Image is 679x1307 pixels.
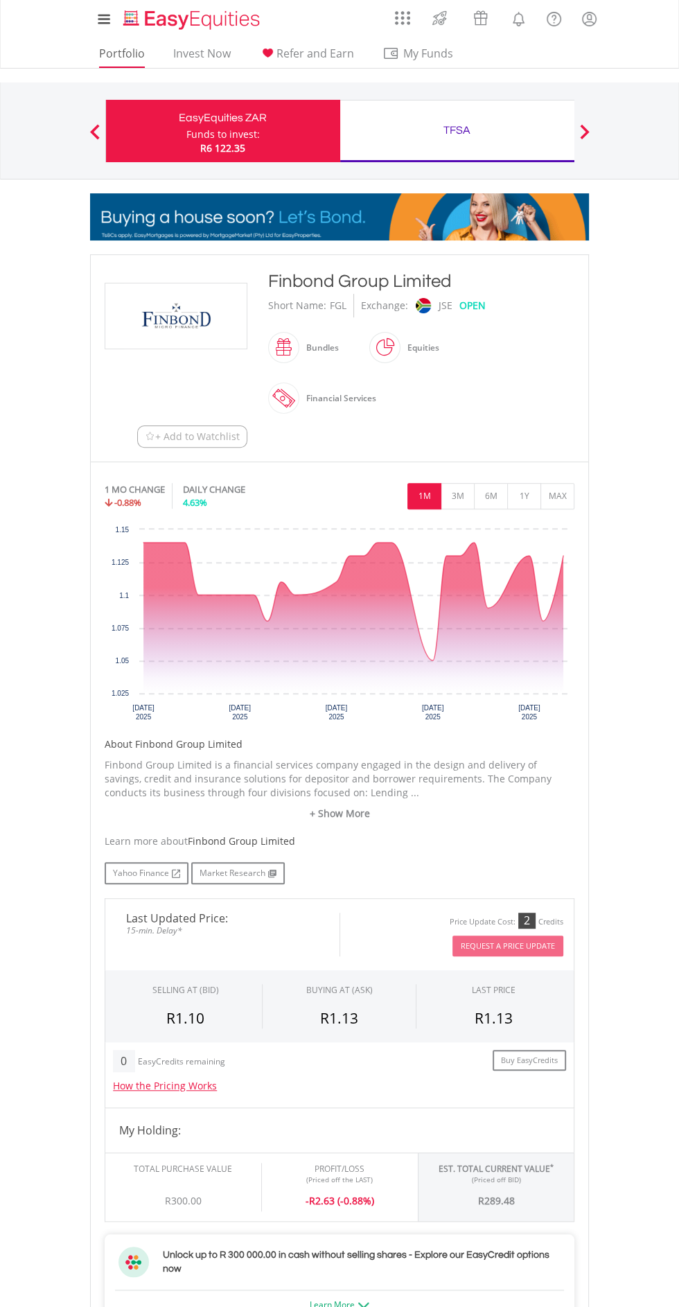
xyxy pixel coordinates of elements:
[472,984,515,996] div: LAST PRICE
[422,704,444,721] text: [DATE] 2025
[186,128,260,141] div: Funds to invest:
[165,1194,202,1207] span: R300.00
[118,1247,149,1277] img: ec-flower.svg
[124,283,228,349] img: EQU.ZA.FGL.png
[386,3,419,26] a: AppsGrid
[441,483,475,509] button: 3M
[105,862,188,884] a: Yahoo Finance
[112,559,129,566] text: 1.125
[166,1008,204,1028] span: R1.10
[183,496,207,509] span: 4.63%
[306,984,373,996] span: BUYING AT (ASK)
[112,624,129,632] text: 1.075
[138,1057,225,1069] div: EasyCredits remaining
[299,382,376,415] div: Financial Services
[121,8,265,31] img: EasyEquities_Logo.png
[114,496,141,509] span: -0.88%
[315,1194,374,1207] span: 2.63 (-0.88%)
[113,1050,134,1072] div: 0
[105,834,574,848] div: Learn more about
[137,426,247,448] button: Watchlist + Add to Watchlist
[349,121,566,140] div: TFSA
[493,1050,566,1071] a: Buy EasyCredits
[145,432,155,442] img: Watchlist
[536,3,572,31] a: FAQ's and Support
[416,298,431,313] img: jse.png
[276,46,354,61] span: Refer and Earn
[116,657,130,665] text: 1.05
[429,1184,563,1208] div: R
[94,46,150,68] a: Portfolio
[105,758,574,800] p: Finbond Group Limited is a financial services company engaged in the design and delivery of savin...
[163,1248,561,1276] h3: Unlock up to R 300 000.00 in cash without selling shares - Explore our EasyCredit options now
[105,807,574,821] a: + Show More
[155,430,240,444] span: + Add to Watchlist
[407,483,441,509] button: 1M
[306,1194,309,1207] span: -
[254,46,360,68] a: Refer and Earn
[90,193,589,240] img: EasyMortage Promotion Banner
[460,3,501,29] a: Vouchers
[540,483,574,509] button: MAX
[114,108,332,128] div: EasyEquities ZAR
[81,131,109,145] button: Previous
[119,592,129,599] text: 1.1
[428,7,451,29] img: thrive-v2.svg
[299,331,339,365] div: Bundles
[361,294,408,317] div: Exchange:
[191,862,285,884] a: Market Research
[382,44,473,62] span: My Funds
[570,131,598,145] button: Next
[400,331,439,365] div: Equities
[268,269,574,294] div: Finbond Group Limited
[229,704,252,721] text: [DATE] 2025
[188,834,295,848] span: Finbond Group Limited
[439,294,452,317] div: JSE
[330,294,346,317] div: FGL
[326,704,348,721] text: [DATE] 2025
[105,523,574,730] div: Chart. Highcharts interactive chart.
[484,1194,515,1207] span: 289.48
[469,7,492,29] img: vouchers-v2.svg
[119,1122,560,1139] h4: My Holding:
[152,984,219,996] div: SELLING AT (BID)
[572,3,607,34] a: My Profile
[272,1163,408,1175] div: Profit/Loss
[105,483,165,496] div: 1 MO CHANGE
[320,1008,358,1028] span: R1.13
[452,936,563,957] button: Request A Price Update
[168,46,236,68] a: Invest Now
[105,737,574,751] h5: About Finbond Group Limited
[507,483,541,509] button: 1Y
[116,1163,251,1175] div: Total Purchase Value
[395,10,410,26] img: grid-menu-icon.svg
[112,690,129,697] text: 1.025
[116,913,329,924] span: Last Updated Price:
[538,917,563,927] div: Credits
[518,704,540,721] text: [DATE] 2025
[105,523,574,730] svg: Interactive chart
[116,924,329,937] span: 15-min. Delay*
[200,141,245,155] span: R6 122.35
[501,3,536,31] a: Notifications
[450,917,515,927] div: Price Update Cost:
[116,526,130,534] text: 1.15
[459,294,486,317] div: OPEN
[183,483,281,496] div: DAILY CHANGE
[272,1175,408,1184] div: (Priced off the LAST)
[268,294,326,317] div: Short Name:
[475,1008,513,1028] span: R1.13
[474,483,508,509] button: 6M
[272,1184,408,1208] div: R
[113,1079,217,1092] a: How the Pricing Works
[518,913,536,928] div: 2
[118,3,265,31] a: Home page
[429,1163,563,1175] div: Est. Total Current Value
[429,1175,563,1184] div: (Priced off BID)
[132,704,155,721] text: [DATE] 2025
